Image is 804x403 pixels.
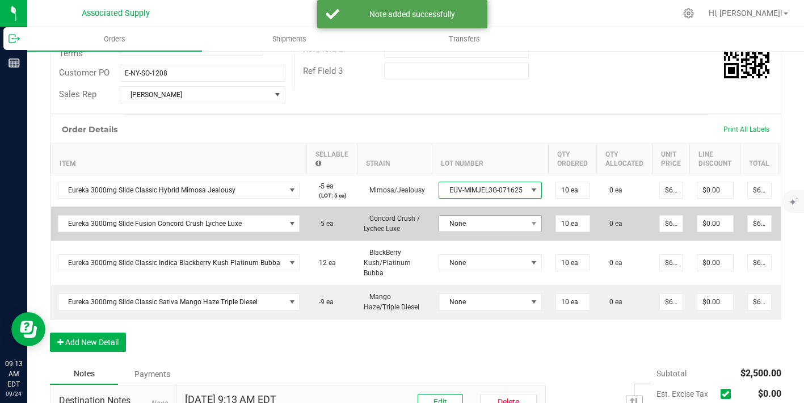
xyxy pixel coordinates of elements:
div: Note added successfully [346,9,479,20]
input: 0 [660,294,683,310]
span: Mango Haze/Triple Diesel [364,293,419,311]
span: Customer PO [59,68,110,78]
span: NO DATA FOUND [58,182,300,199]
span: Shipments [257,34,322,44]
span: Print All Labels [723,125,769,133]
input: 0 [660,216,683,232]
span: NO DATA FOUND [58,293,300,310]
inline-svg: Outbound [9,33,20,44]
input: 0 [556,255,590,271]
th: Total [740,144,778,174]
span: 0 ea [604,259,622,267]
input: 0 [697,182,733,198]
span: -5 ea [313,182,334,190]
input: 0 [556,216,590,232]
span: Subtotal [656,369,687,378]
img: Scan me! [724,33,769,78]
th: Qty Allocated [597,144,653,174]
span: 0 ea [604,298,622,306]
span: EUV-MIMJEL3G-071625 [439,182,527,198]
span: Est. Excise Tax [656,389,716,398]
input: 0 [660,255,683,271]
input: 0 [748,182,771,198]
a: Transfers [377,27,552,51]
input: 0 [556,182,590,198]
span: None [439,255,527,271]
span: Transfers [433,34,495,44]
div: Payments [118,364,186,384]
span: -9 ea [313,298,334,306]
span: Orders [89,34,141,44]
span: 0 ea [604,220,622,228]
input: 0 [748,216,771,232]
a: Shipments [202,27,377,51]
h1: Order Details [62,125,117,134]
span: None [439,294,527,310]
th: Strain [357,144,432,174]
span: Concord Crush / Lychee Luxe [364,215,420,233]
th: Sellable [306,144,357,174]
input: 0 [748,294,771,310]
inline-svg: Reports [9,57,20,69]
iframe: Resource center [11,312,45,346]
p: 09:13 AM EDT [5,359,22,389]
input: 0 [697,294,733,310]
span: Hi, [PERSON_NAME]! [709,9,782,18]
th: Unit Price [653,144,690,174]
input: 0 [556,294,590,310]
span: Ref Field 2 [303,44,343,54]
span: BlackBerry Kush/Platinum Bubba [364,249,411,277]
span: NO DATA FOUND [58,254,300,271]
span: Eureka 3000mg Slide Classic Sativa Mango Haze Triple Diesel [58,294,285,310]
p: 09/24 [5,389,22,398]
input: 0 [748,255,771,271]
th: Qty Ordered [549,144,597,174]
th: Item [51,144,307,174]
input: 0 [697,255,733,271]
qrcode: 00000289 [724,33,769,78]
span: [PERSON_NAME] [120,87,271,103]
th: Line Discount [690,144,740,174]
span: 0 ea [604,186,622,194]
span: $0.00 [758,388,781,399]
button: Add New Detail [50,333,126,352]
span: NO DATA FOUND [58,215,300,232]
a: Orders [27,27,202,51]
span: Mimosa/Jealousy [364,186,425,194]
p: (LOT: 5 ea) [313,191,350,200]
span: Eureka 3000mg Slide Classic Hybrid Mimosa Jealousy [58,182,285,198]
span: Ref Field 3 [303,66,343,76]
span: Eureka 3000mg Slide Fusion Concord Crush Lychee Luxe [58,216,285,232]
input: 0 [660,182,683,198]
div: Manage settings [681,8,696,19]
span: 12 ea [313,259,336,267]
th: Lot Number [432,144,549,174]
span: None [439,216,527,232]
span: Associated Supply [82,9,150,18]
span: Sales Rep [59,89,96,99]
span: Calculate excise tax [721,386,736,401]
div: Notes [50,363,118,385]
span: $2,500.00 [740,368,781,379]
span: -5 ea [313,220,334,228]
span: Eureka 3000mg Slide Classic Indica Blackberry Kush Platinum Bubba [58,255,285,271]
input: 0 [697,216,733,232]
